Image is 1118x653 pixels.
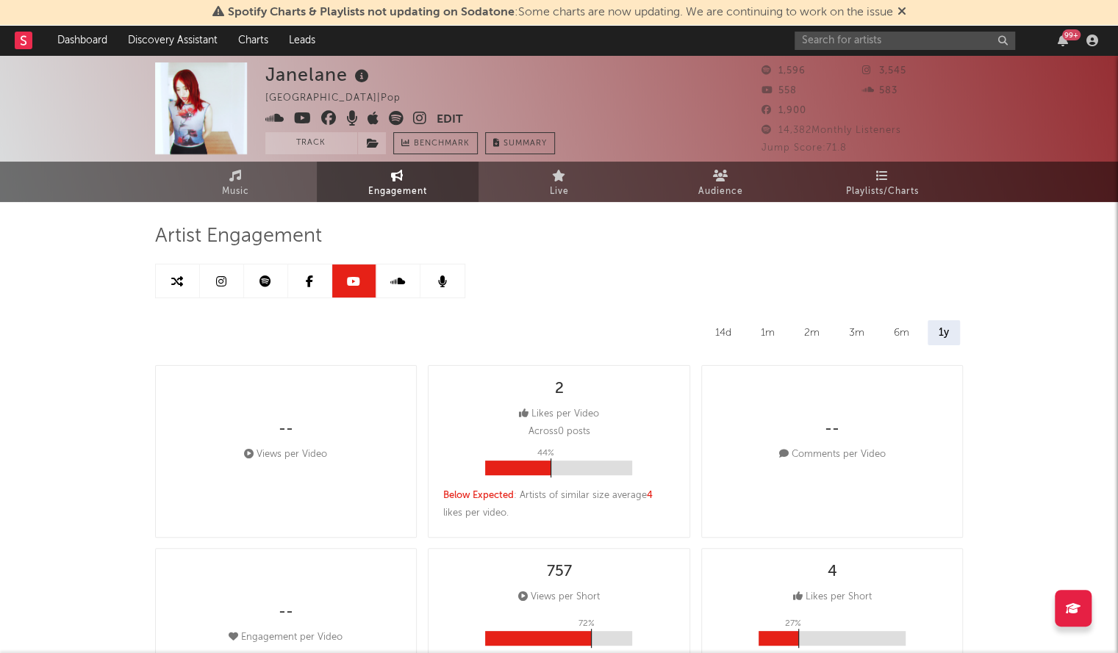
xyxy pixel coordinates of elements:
[279,604,293,621] div: --
[578,615,594,632] p: 72 %
[228,7,893,18] span: : Some charts are now updating. We are continuing to work on the issue
[155,228,322,245] span: Artist Engagement
[647,491,653,500] span: 4
[265,132,357,154] button: Track
[229,629,343,646] div: Engagement per Video
[795,32,1015,50] input: Search for artists
[1062,29,1081,40] div: 99 +
[640,162,802,202] a: Audience
[550,183,569,201] span: Live
[279,26,326,55] a: Leads
[443,491,514,500] span: Below Expected
[793,588,872,606] div: Likes per Short
[47,26,118,55] a: Dashboard
[479,162,640,202] a: Live
[118,26,228,55] a: Discovery Assistant
[443,487,675,522] div: : Artists of similar size average likes per video .
[519,405,599,423] div: Likes per Video
[1058,35,1068,46] button: 99+
[762,86,797,95] span: 558
[546,563,571,581] div: 757
[862,86,897,95] span: 583
[698,183,743,201] span: Audience
[883,320,920,345] div: 6m
[762,66,806,76] span: 1,596
[393,132,478,154] a: Benchmark
[279,421,293,439] div: --
[537,444,553,462] p: 44 %
[554,380,563,398] div: 2
[838,320,875,345] div: 3m
[265,62,373,87] div: Janelane
[228,7,515,18] span: Spotify Charts & Playlists not updating on Sodatone
[862,66,906,76] span: 3,545
[793,320,831,345] div: 2m
[846,183,919,201] span: Playlists/Charts
[485,132,555,154] button: Summary
[244,446,327,463] div: Views per Video
[368,183,427,201] span: Engagement
[437,111,463,129] button: Edit
[222,183,249,201] span: Music
[228,26,279,55] a: Charts
[828,563,837,581] div: 4
[265,90,418,107] div: [GEOGRAPHIC_DATA] | Pop
[785,615,801,632] p: 27 %
[518,588,600,606] div: Views per Short
[317,162,479,202] a: Engagement
[928,320,960,345] div: 1y
[414,135,470,153] span: Benchmark
[762,126,901,135] span: 14,382 Monthly Listeners
[802,162,964,202] a: Playlists/Charts
[750,320,786,345] div: 1m
[704,320,742,345] div: 14d
[504,140,547,148] span: Summary
[762,143,847,153] span: Jump Score: 71.8
[528,423,590,441] p: Across 0 posts
[155,162,317,202] a: Music
[825,421,839,439] div: --
[897,7,906,18] span: Dismiss
[779,446,886,463] div: Comments per Video
[762,106,806,115] span: 1,900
